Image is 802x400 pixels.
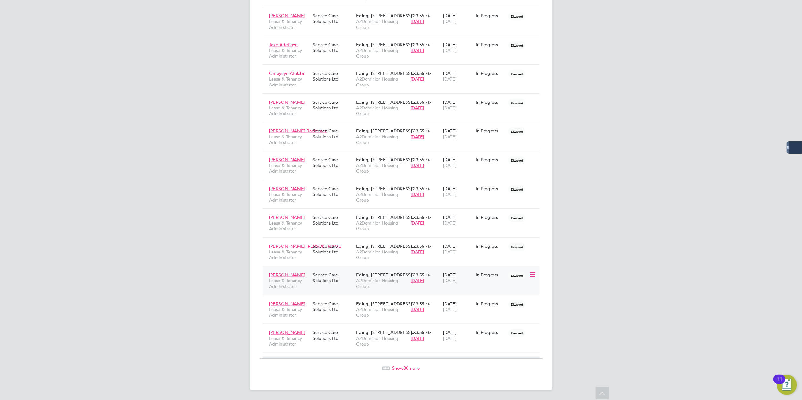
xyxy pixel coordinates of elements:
[476,272,505,278] div: In Progress
[411,301,424,307] span: £23.55
[356,307,407,318] span: A2Dominion Housing Group
[268,269,540,274] a: [PERSON_NAME]Lease & Tenancy AdministratorService Care Solutions LtdEaling, [STREET_ADDRESS]…A2Do...
[269,220,310,231] span: Lease & Tenancy Administrator
[356,186,416,192] span: Ealing, [STREET_ADDRESS]…
[392,365,420,371] span: Show more
[268,96,540,101] a: [PERSON_NAME]Lease & Tenancy AdministratorService Care Solutions LtdEaling, [STREET_ADDRESS]…A2Do...
[411,47,424,53] span: [DATE]
[356,336,407,347] span: A2Dominion Housing Group
[411,128,424,134] span: £23.55
[356,76,407,87] span: A2Dominion Housing Group
[269,307,310,318] span: Lease & Tenancy Administrator
[311,154,355,171] div: Service Care Solutions Ltd
[311,67,355,85] div: Service Care Solutions Ltd
[508,329,525,337] span: Disabled
[356,13,416,19] span: Ealing, [STREET_ADDRESS]…
[411,278,424,283] span: [DATE]
[508,214,525,222] span: Disabled
[426,158,431,162] span: / hr
[443,163,457,168] span: [DATE]
[441,96,474,114] div: [DATE]
[311,326,355,344] div: Service Care Solutions Ltd
[441,154,474,171] div: [DATE]
[443,249,457,255] span: [DATE]
[508,99,525,107] span: Disabled
[426,42,431,47] span: / hr
[476,42,505,47] div: In Progress
[356,272,416,278] span: Ealing, [STREET_ADDRESS]…
[476,70,505,76] div: In Progress
[269,13,306,19] span: [PERSON_NAME]
[411,249,424,255] span: [DATE]
[356,105,407,116] span: A2Dominion Housing Group
[269,243,343,249] span: [PERSON_NAME] [PERSON_NAME]
[356,134,407,145] span: A2Dominion Housing Group
[268,153,540,159] a: [PERSON_NAME]Lease & Tenancy AdministratorService Care Solutions LtdEaling, [STREET_ADDRESS]…A2Do...
[426,273,431,277] span: / hr
[443,47,457,53] span: [DATE]
[269,192,310,203] span: Lease & Tenancy Administrator
[411,163,424,168] span: [DATE]
[411,157,424,163] span: £23.55
[356,192,407,203] span: A2Dominion Housing Group
[356,301,416,307] span: Ealing, [STREET_ADDRESS]…
[356,278,407,289] span: A2Dominion Housing Group
[311,96,355,114] div: Service Care Solutions Ltd
[411,336,424,341] span: [DATE]
[269,272,306,278] span: [PERSON_NAME]
[443,105,457,111] span: [DATE]
[411,19,424,24] span: [DATE]
[441,183,474,200] div: [DATE]
[411,192,424,197] span: [DATE]
[269,42,298,47] span: Toke Adefioye
[441,211,474,229] div: [DATE]
[269,214,306,220] span: [PERSON_NAME]
[268,38,540,44] a: Toke AdefioyeLease & Tenancy AdministratorService Care Solutions LtdEaling, [STREET_ADDRESS]…A2Do...
[269,301,306,307] span: [PERSON_NAME]
[443,307,457,312] span: [DATE]
[311,240,355,258] div: Service Care Solutions Ltd
[356,157,416,163] span: Ealing, [STREET_ADDRESS]…
[356,42,416,47] span: Ealing, [STREET_ADDRESS]…
[269,186,306,192] span: [PERSON_NAME]
[268,211,540,216] a: [PERSON_NAME]Lease & Tenancy AdministratorService Care Solutions LtdEaling, [STREET_ADDRESS]…A2Do...
[441,67,474,85] div: [DATE]
[269,47,310,59] span: Lease & Tenancy Administrator
[476,330,505,335] div: In Progress
[476,186,505,192] div: In Progress
[356,220,407,231] span: A2Dominion Housing Group
[356,249,407,260] span: A2Dominion Housing Group
[269,249,310,260] span: Lease & Tenancy Administrator
[311,39,355,56] div: Service Care Solutions Ltd
[777,375,797,395] button: Open Resource Center, 11 new notifications
[508,156,525,164] span: Disabled
[441,240,474,258] div: [DATE]
[268,326,540,331] a: [PERSON_NAME]Lease & Tenancy AdministratorService Care Solutions LtdEaling, [STREET_ADDRESS]…A2Do...
[411,76,424,82] span: [DATE]
[404,365,409,371] span: 30
[356,70,416,76] span: Ealing, [STREET_ADDRESS]…
[443,336,457,341] span: [DATE]
[269,330,306,335] span: [PERSON_NAME]
[411,214,424,220] span: £23.55
[476,128,505,134] div: In Progress
[269,128,327,134] span: [PERSON_NAME] Rochester
[426,71,431,76] span: / hr
[426,129,431,133] span: / hr
[508,185,525,193] span: Disabled
[411,99,424,105] span: £23.55
[443,19,457,24] span: [DATE]
[476,243,505,249] div: In Progress
[476,301,505,307] div: In Progress
[411,105,424,111] span: [DATE]
[777,379,782,387] div: 11
[269,70,304,76] span: Omoyeye Afolabi
[411,243,424,249] span: £23.55
[268,125,540,130] a: [PERSON_NAME] RochesterLease & Tenancy AdministratorService Care Solutions LtdEaling, [STREET_ADD...
[269,336,310,347] span: Lease & Tenancy Administrator
[411,330,424,335] span: £23.55
[443,134,457,140] span: [DATE]
[508,300,525,308] span: Disabled
[356,163,407,174] span: A2Dominion Housing Group
[476,99,505,105] div: In Progress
